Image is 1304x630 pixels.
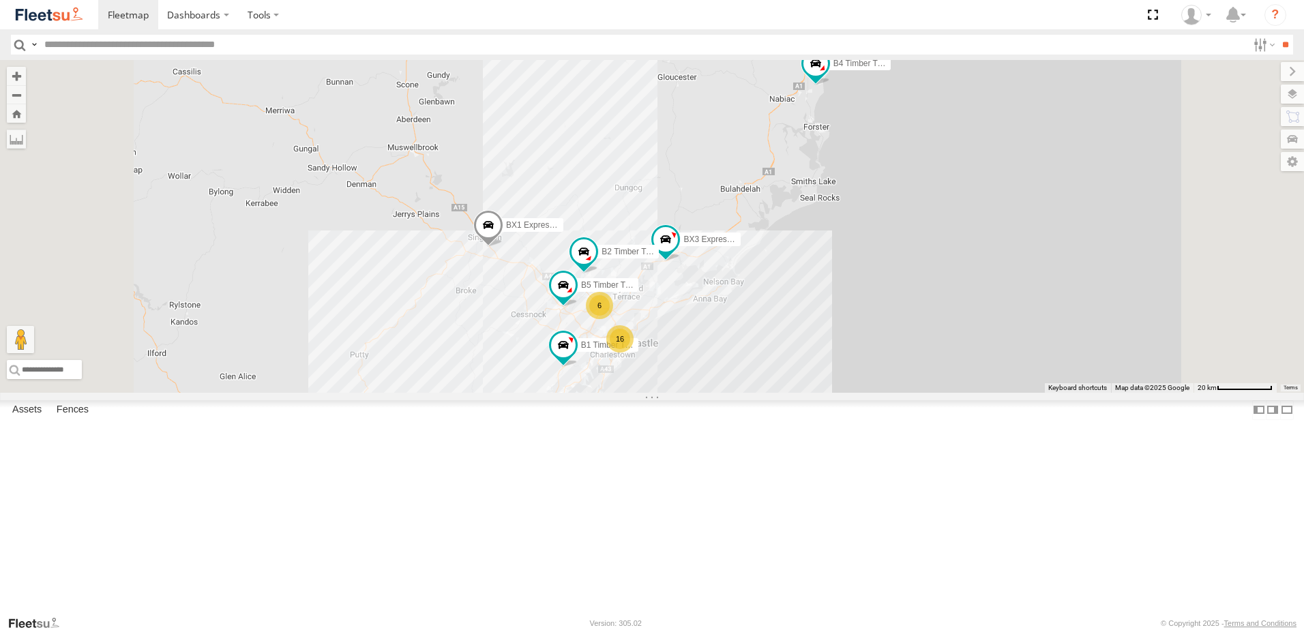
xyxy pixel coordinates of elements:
button: Zoom in [7,67,26,85]
div: Gary Hudson [1176,5,1216,25]
i: ? [1264,4,1286,26]
div: Version: 305.02 [590,619,642,627]
span: B2 Timber Truck [602,247,661,257]
div: 6 [586,292,613,319]
a: Terms [1284,385,1298,391]
label: Fences [50,400,95,419]
div: © Copyright 2025 - [1161,619,1296,627]
label: Dock Summary Table to the Right [1266,400,1279,420]
label: Search Filter Options [1248,35,1277,55]
a: Visit our Website [8,616,70,630]
label: Measure [7,130,26,149]
a: Terms and Conditions [1224,619,1296,627]
label: Map Settings [1281,152,1304,171]
span: B5 Timber Truck [581,280,640,290]
span: BX1 Express Ute [506,221,568,230]
span: Map data ©2025 Google [1115,384,1189,391]
img: fleetsu-logo-horizontal.svg [14,5,85,24]
label: Search Query [29,35,40,55]
label: Assets [5,400,48,419]
button: Map Scale: 20 km per 78 pixels [1194,383,1277,393]
button: Zoom out [7,85,26,104]
span: B1 Timber Truck [581,341,640,350]
label: Dock Summary Table to the Left [1252,400,1266,420]
span: 20 km [1198,384,1217,391]
button: Keyboard shortcuts [1048,383,1107,393]
label: Hide Summary Table [1280,400,1294,420]
span: B4 Timber Truck [833,59,893,68]
button: Drag Pegman onto the map to open Street View [7,326,34,353]
span: BX3 Express Ute [683,235,745,244]
button: Zoom Home [7,104,26,123]
div: 16 [606,325,634,352]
